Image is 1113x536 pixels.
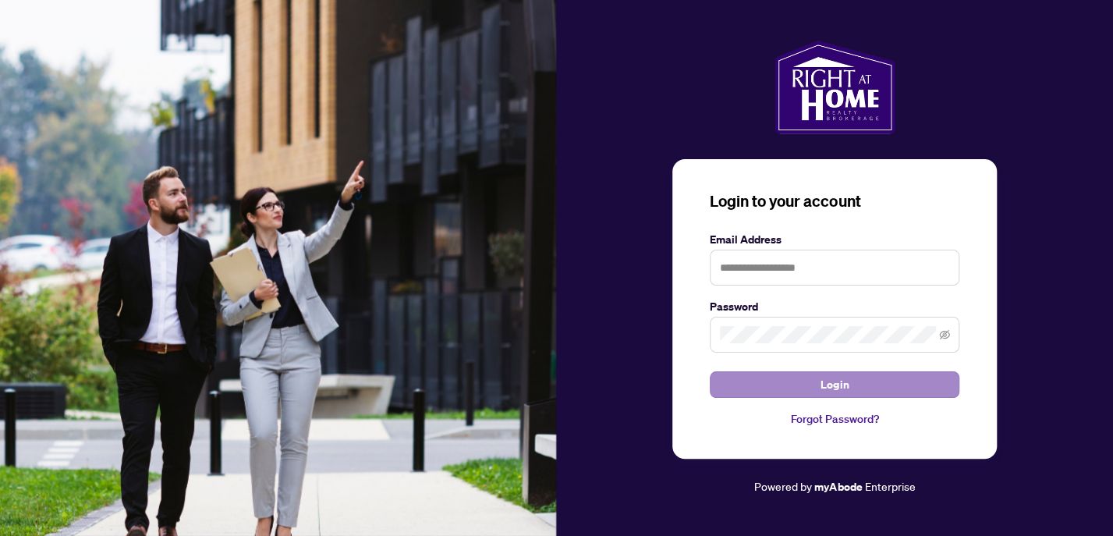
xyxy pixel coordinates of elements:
[710,371,959,398] button: Login
[939,329,950,340] span: eye-invisible
[710,231,959,248] label: Email Address
[710,410,959,428] a: Forgot Password?
[754,479,812,493] span: Powered by
[864,479,915,493] span: Enterprise
[821,372,849,397] span: Login
[774,41,895,134] img: ma-logo
[710,298,959,315] label: Password
[710,190,959,212] h3: Login to your account
[814,478,862,495] a: myAbode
